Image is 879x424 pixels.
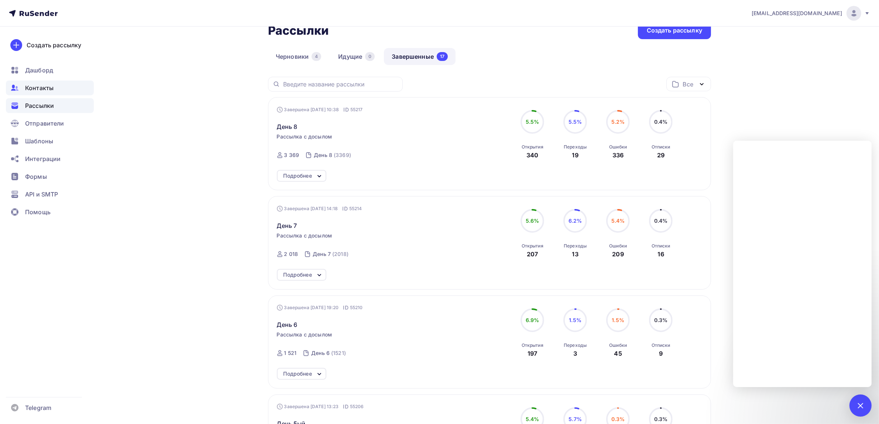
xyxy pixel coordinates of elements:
div: Подробнее [284,270,312,279]
a: Шаблоны [6,134,94,148]
div: Подробнее [284,171,312,180]
span: 55214 [349,205,362,212]
h2: Рассылки [268,23,329,38]
div: Завершена [DATE] 14:18 [277,205,362,212]
span: Интеграции [25,154,61,163]
div: Ошибки [609,144,627,150]
div: Открытия [522,243,543,249]
div: День 7 [313,250,331,258]
div: 17 [437,52,448,61]
span: ID [344,106,349,113]
div: (3369) [334,151,351,159]
span: Рассылка с досылом [277,232,332,239]
span: 6.9% [526,317,539,323]
div: 13 [572,250,578,259]
div: (1521) [331,349,346,357]
span: 5.2% [611,119,625,125]
a: [EMAIL_ADDRESS][DOMAIN_NAME] [752,6,870,21]
span: Рассылка с досылом [277,133,332,140]
span: 55210 [350,304,363,311]
div: Ошибки [609,243,627,249]
span: Дашборд [25,66,53,75]
span: Помощь [25,208,51,216]
div: Завершена [DATE] 19:20 [277,304,363,311]
a: День 8 (3369) [313,149,352,161]
div: 9 [659,349,663,358]
div: Подробнее [284,369,312,378]
div: Все [683,80,693,89]
div: 336 [612,151,624,160]
input: Введите название рассылки [283,80,398,88]
div: Ошибки [609,342,627,348]
div: Создать рассылку [27,41,81,49]
a: День 6 (1521) [310,347,347,359]
span: [EMAIL_ADDRESS][DOMAIN_NAME] [752,10,842,17]
div: 340 [526,151,538,160]
span: ID [343,304,348,311]
a: День 7 (2018) [312,248,349,260]
a: Формы [6,169,94,184]
div: 2 018 [284,250,298,258]
span: 55206 [350,403,364,410]
a: Отправители [6,116,94,131]
span: API и SMTP [25,190,58,199]
span: Шаблоны [25,137,53,146]
div: 3 [573,349,577,358]
a: Черновики4 [268,48,329,65]
div: Переходы [564,342,587,348]
div: 0 [365,52,375,61]
span: День 6 [277,320,298,329]
div: 209 [612,250,624,259]
div: Завершена [DATE] 13:23 [277,403,364,410]
div: 19 [572,151,578,160]
div: Отписки [652,243,670,249]
span: 1.5% [569,317,581,323]
div: 29 [657,151,665,160]
span: День 8 [277,122,298,131]
span: 5.7% [569,416,582,422]
span: Формы [25,172,47,181]
a: Завершенные17 [384,48,456,65]
div: 45 [614,349,622,358]
span: 55217 [350,106,363,113]
button: Все [666,77,711,91]
span: ID [343,205,348,212]
div: Переходы [564,243,587,249]
div: 4 [312,52,321,61]
a: Контакты [6,81,94,95]
span: 0.3% [611,416,625,422]
div: Создать рассылку [647,26,702,35]
div: Открытия [522,342,543,348]
div: Переходы [564,144,587,150]
span: 0.3% [654,416,668,422]
span: 1.5% [612,317,624,323]
span: День 7 [277,221,297,230]
a: Дашборд [6,63,94,78]
span: Контакты [25,83,54,92]
a: Рассылки [6,98,94,113]
span: Рассылка с досылом [277,331,332,338]
span: 5.4% [611,218,625,224]
span: Рассылки [25,101,54,110]
span: 0.3% [654,317,668,323]
span: Telegram [25,403,51,412]
span: ID [343,403,348,410]
div: 16 [658,250,664,259]
span: 5.5% [526,119,539,125]
span: 0.4% [654,218,668,224]
div: День 6 [311,349,330,357]
a: Идущие0 [330,48,382,65]
div: 197 [528,349,537,358]
div: (2018) [332,250,348,258]
span: 6.2% [569,218,582,224]
span: 5.5% [569,119,582,125]
span: 0.4% [654,119,668,125]
div: 1 521 [284,349,297,357]
div: Открытия [522,144,543,150]
span: Отправители [25,119,64,128]
span: 5.6% [526,218,539,224]
div: Отписки [652,342,670,348]
span: 5.4% [526,416,539,422]
div: День 8 [314,151,332,159]
div: 207 [527,250,538,259]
